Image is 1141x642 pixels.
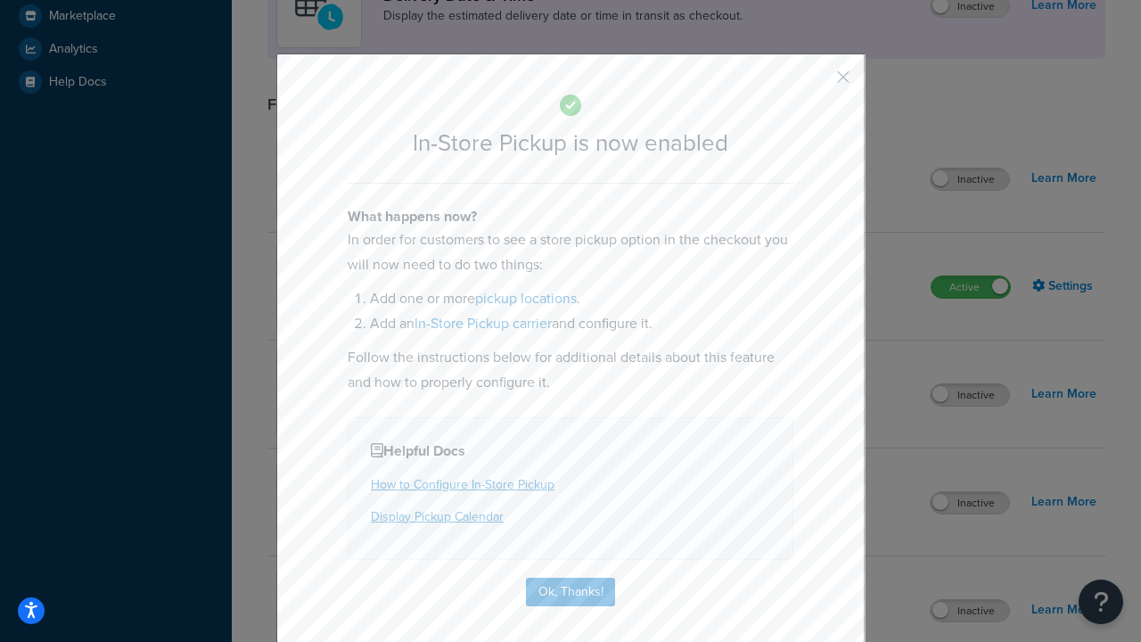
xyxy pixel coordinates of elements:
[415,313,552,333] a: In-Store Pickup carrier
[348,345,793,395] p: Follow the instructions below for additional details about this feature and how to properly confi...
[371,507,504,526] a: Display Pickup Calendar
[370,311,793,336] li: Add an and configure it.
[348,206,793,227] h4: What happens now?
[371,475,554,494] a: How to Configure In-Store Pickup
[348,130,793,156] h2: In-Store Pickup is now enabled
[348,227,793,277] p: In order for customers to see a store pickup option in the checkout you will now need to do two t...
[371,440,770,462] h4: Helpful Docs
[370,286,793,311] li: Add one or more .
[475,288,577,309] a: pickup locations
[526,578,615,606] button: Ok, Thanks!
